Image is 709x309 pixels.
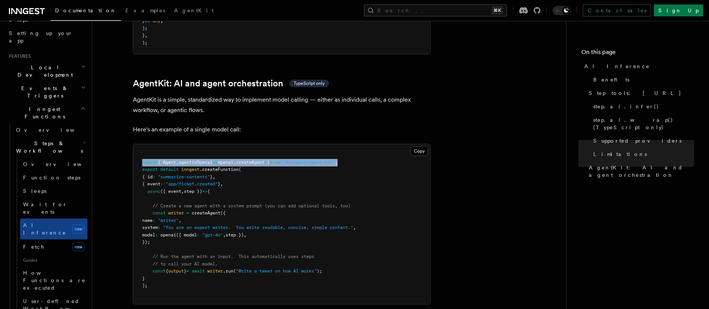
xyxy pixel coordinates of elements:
span: openai [218,160,233,165]
button: Copy [411,146,428,156]
a: step.ai.wrap() (TypeScript only) [590,113,694,134]
span: ( [239,167,241,172]
span: from [270,160,280,165]
span: ({ event [160,189,181,194]
span: , [353,225,356,230]
span: = [186,268,189,274]
span: Features [6,53,31,59]
span: AgentKit [174,7,214,13]
button: Events & Triggers [6,82,87,102]
span: async [147,189,160,194]
span: ); [142,26,147,31]
span: step }) [184,189,202,194]
span: , [244,232,246,238]
span: : [153,174,155,179]
a: Examples [121,2,170,20]
span: How Functions are executed [23,270,86,291]
span: new [72,224,84,233]
button: Local Development [6,61,87,82]
span: , [220,181,223,187]
span: : [197,232,199,238]
button: Search...⌘K [364,4,507,16]
span: TypeScript only [294,80,325,86]
span: ); [142,40,147,45]
span: : [160,181,163,187]
span: => [202,189,207,194]
span: "You are an expert writer. You write readable, concise, simple content." [163,225,353,230]
span: , [176,160,179,165]
a: Overview [20,157,87,171]
span: Overview [23,161,100,167]
span: Step tools: [URL] [589,89,681,97]
span: new [72,242,84,251]
span: } [218,181,220,187]
span: ({ model [176,232,197,238]
span: system [142,225,158,230]
p: Here's an example of a single model call: [133,124,431,135]
span: ); [142,283,147,288]
a: Benefits [590,73,694,86]
span: ; [335,160,338,165]
span: Function steps [23,175,80,181]
span: , [179,218,181,223]
span: AgentKit: AI and agent orchestration [589,164,694,179]
span: , [145,33,147,38]
span: .run [223,268,233,274]
span: , [223,232,226,238]
a: Fetchnew [20,239,87,254]
span: writer [168,210,184,216]
a: AgentKit: AI and agent orchestration [586,161,694,182]
span: { [166,268,168,274]
a: AgentKit: AI and agent orchestrationTypeScript only [133,78,329,89]
span: "gpt-4o" [202,232,223,238]
span: Guides [20,254,87,266]
span: Limitations [593,150,647,158]
span: name [142,218,153,223]
a: AI Inference [581,60,694,73]
a: Overview [13,123,87,137]
span: openai [160,232,176,238]
p: AgentKit is a simple, standardized way to implement model calling — either as individual calls, a... [133,95,431,115]
a: AI Inferencenew [20,219,87,239]
a: Setting up your app [6,26,87,47]
kbd: ⌘K [492,7,502,14]
span: "writer" [158,218,179,223]
span: const [153,268,166,274]
span: { id [142,174,153,179]
span: AI Inference [584,63,650,70]
span: Fetch [23,244,45,250]
span: const [153,210,166,216]
button: Inngest Functions [6,102,87,123]
span: default [160,167,179,172]
span: , [213,174,215,179]
span: output [168,268,184,274]
span: Examples [125,7,165,13]
a: step.ai.infer() [590,100,694,113]
span: "summarize-contents" [158,174,210,179]
a: Supported providers [590,134,694,147]
span: as [213,160,218,165]
span: } [210,174,213,179]
a: AgentKit [170,2,218,20]
span: : [158,225,160,230]
span: "Write a tweet on how AI works" [236,268,317,274]
span: Documentation [55,7,116,13]
span: agenticOpenai [179,160,213,165]
span: } [142,276,145,281]
span: model [142,232,155,238]
a: Documentation [51,2,121,21]
span: "@inngest/agent-kit" [283,160,335,165]
span: } [142,33,145,38]
span: AI Inference [23,222,66,236]
span: export [142,167,158,172]
span: = [186,210,189,216]
a: Limitations [590,147,694,161]
span: .createFunction [199,167,239,172]
span: "app/ticket.created" [166,181,218,187]
a: Contact sales [583,4,651,16]
span: { [207,189,210,194]
span: Setting up your app [9,30,73,44]
a: Step tools: [URL] [586,86,694,100]
span: { event [142,181,160,187]
span: createAgent [192,210,220,216]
